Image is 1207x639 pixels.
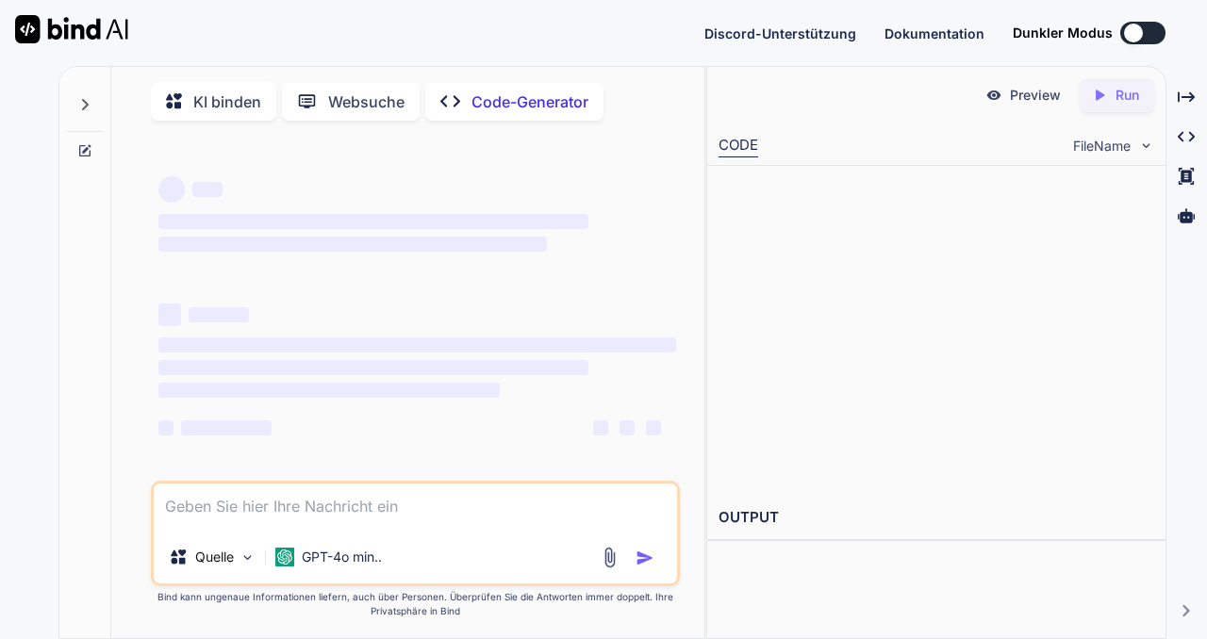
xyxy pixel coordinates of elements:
img: GPT-4o mini [275,548,294,566]
h2: OUTPUT [707,496,1165,540]
img: KI binden [15,15,128,43]
img: Anhang [599,547,620,568]
span: FileName [1073,137,1131,156]
font: Code-Generator [471,92,588,111]
div: CODE [719,135,758,157]
font: KI binden [193,92,261,111]
p: Preview [1010,86,1061,105]
font: Dokumentation [885,25,984,41]
font: Quelle [195,549,234,565]
font: Websuche [328,92,405,111]
p: Run [1116,86,1139,105]
font: Discord-Unterstützung [704,25,856,41]
font: Dunkler Modus [1013,25,1113,41]
img: Modelle auswählen [240,549,256,565]
img: Symbol [636,549,654,567]
font: Bind kann ungenaue Informationen liefern, auch über Personen. Überprüfen Sie die Antworten immer ... [157,591,673,616]
img: chevron down [1138,138,1154,154]
p: GPT-4o min.. [302,548,382,566]
img: preview [985,87,1002,104]
button: Discord-Unterstützung [704,24,856,43]
button: Dokumentation [885,24,984,43]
